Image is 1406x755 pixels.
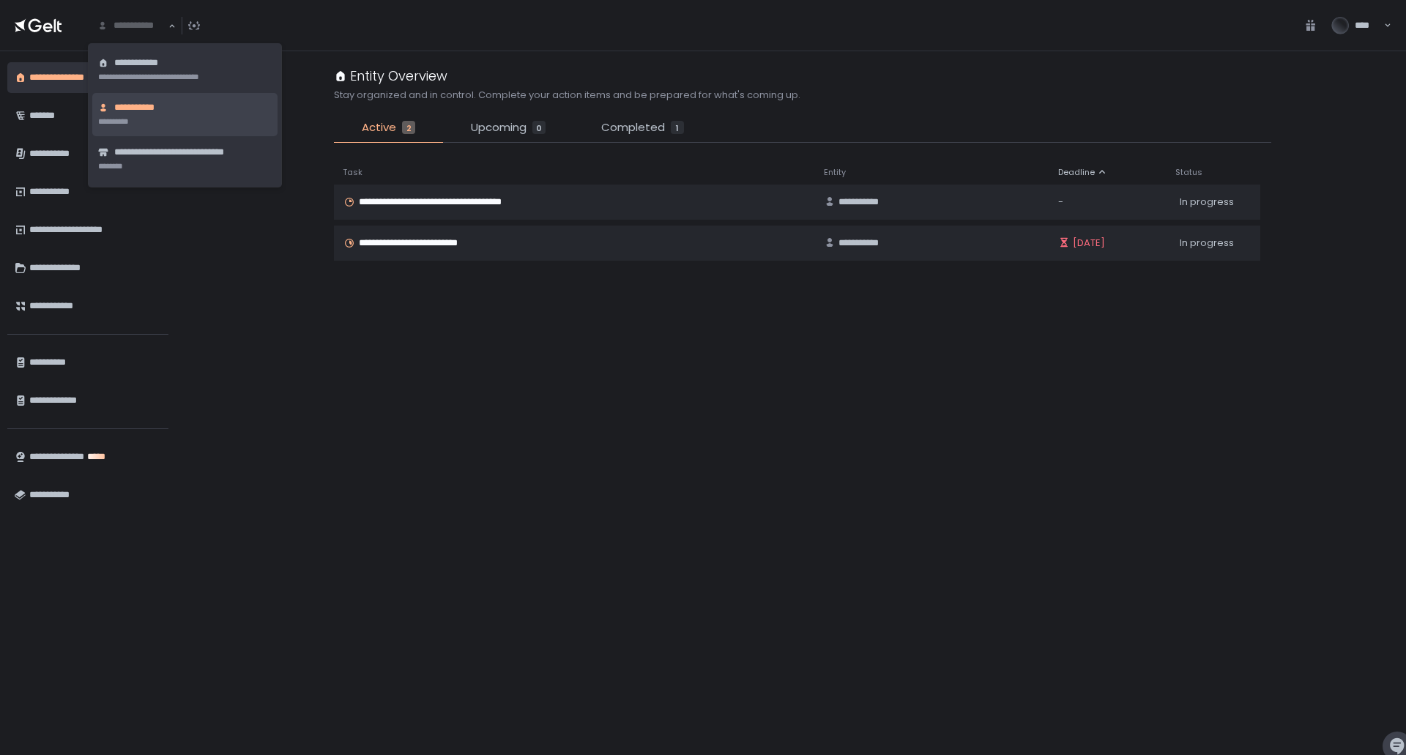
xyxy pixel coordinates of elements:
[88,10,176,41] div: Search for option
[1175,167,1202,178] span: Status
[824,167,846,178] span: Entity
[362,119,396,136] span: Active
[334,66,447,86] div: Entity Overview
[1180,196,1234,209] span: In progress
[1058,167,1095,178] span: Deadline
[532,121,546,134] div: 0
[1058,196,1063,209] span: -
[1180,237,1234,250] span: In progress
[471,119,527,136] span: Upcoming
[1073,237,1105,250] span: [DATE]
[671,121,684,134] div: 1
[402,121,415,134] div: 2
[343,167,362,178] span: Task
[334,89,800,102] h2: Stay organized and in control. Complete your action items and be prepared for what's coming up.
[97,18,167,33] input: Search for option
[601,119,665,136] span: Completed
